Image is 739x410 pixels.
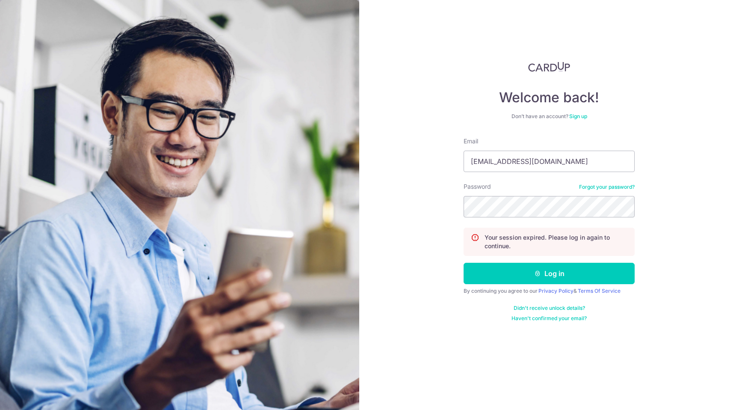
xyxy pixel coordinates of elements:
[464,137,478,146] label: Email
[464,288,635,294] div: By continuing you agree to our &
[464,182,491,191] label: Password
[464,151,635,172] input: Enter your Email
[485,233,627,250] p: Your session expired. Please log in again to continue.
[579,184,635,190] a: Forgot your password?
[464,263,635,284] button: Log in
[569,113,587,119] a: Sign up
[578,288,621,294] a: Terms Of Service
[538,288,573,294] a: Privacy Policy
[528,62,570,72] img: CardUp Logo
[464,89,635,106] h4: Welcome back!
[511,315,587,322] a: Haven't confirmed your email?
[464,113,635,120] div: Don’t have an account?
[514,305,585,312] a: Didn't receive unlock details?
